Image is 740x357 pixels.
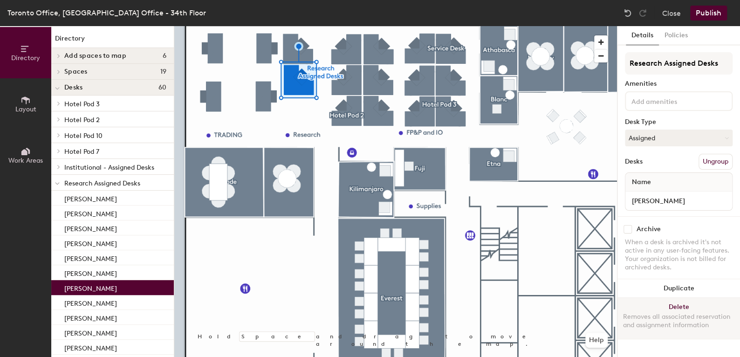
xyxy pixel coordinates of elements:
span: Layout [15,105,36,113]
span: 6 [163,52,166,60]
span: Hotel Pod 2 [64,116,100,124]
div: Removes all associated reservation and assignment information [623,313,734,330]
p: [PERSON_NAME] [64,207,117,218]
p: [PERSON_NAME] [64,192,117,203]
div: Toronto Office, [GEOGRAPHIC_DATA] Office - 34th Floor [7,7,206,19]
p: [PERSON_NAME] [64,267,117,278]
button: Assigned [625,130,733,146]
p: [PERSON_NAME] [64,282,117,293]
div: Amenities [625,80,733,88]
div: Archive [637,226,661,233]
p: [PERSON_NAME] [64,237,117,248]
div: Desks [625,158,643,165]
p: [PERSON_NAME] [64,297,117,308]
p: [PERSON_NAME] [64,342,117,352]
button: Close [662,6,681,21]
span: Name [627,174,656,191]
button: Duplicate [617,279,740,298]
input: Unnamed desk [627,194,730,207]
p: [PERSON_NAME] [64,312,117,323]
span: 60 [158,84,166,91]
button: Ungroup [699,154,733,170]
img: Redo [638,8,647,18]
button: DeleteRemoves all associated reservation and assignment information [617,298,740,339]
span: Hotel Pod 7 [64,148,99,156]
button: Details [626,26,659,45]
span: Add spaces to map [64,52,126,60]
span: Research Assigned Desks [64,179,140,187]
span: 19 [160,68,166,76]
img: Undo [623,8,632,18]
div: Desk Type [625,118,733,126]
input: Add amenities [630,95,713,106]
div: When a desk is archived it's not active in any user-facing features. Your organization is not bil... [625,238,733,272]
span: Hotel Pod 10 [64,132,103,140]
span: Directory [11,54,40,62]
button: Policies [659,26,693,45]
h1: Directory [51,34,174,48]
p: [PERSON_NAME] [64,327,117,337]
span: Institutional - Assigned Desks [64,164,154,172]
span: Spaces [64,68,88,76]
span: Desks [64,84,82,91]
button: Publish [690,6,727,21]
span: Work Areas [8,157,43,165]
p: [PERSON_NAME] [64,252,117,263]
button: Help [585,333,608,348]
p: [PERSON_NAME] [64,222,117,233]
span: Hotel Pod 3 [64,100,100,108]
